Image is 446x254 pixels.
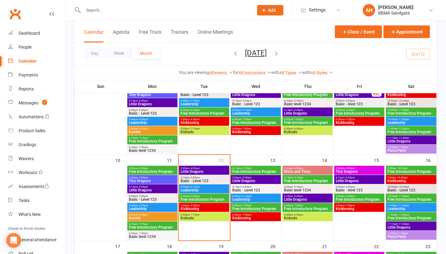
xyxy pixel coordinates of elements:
span: 6:45pm [232,213,280,216]
a: Dashboard [8,26,65,40]
span: 3:30pm [284,167,331,170]
span: 5:30pm [180,204,228,207]
span: - 11:45am [398,137,409,139]
span: Little Dragons [232,179,280,183]
span: Little Dragons [232,93,280,97]
span: 6:30pm [232,204,280,207]
strong: with [302,70,310,75]
span: 5:00pm [335,186,383,188]
span: Kickboxing [335,207,383,211]
span: 12:30pm [387,232,435,235]
span: 5:00pm [180,186,228,188]
span: 3:30pm [335,167,383,170]
span: - 11:00am [398,204,409,207]
span: Basic - Level 123 [387,102,435,106]
span: 5:15pm [232,186,280,188]
div: Product Sales [19,128,45,133]
span: - 6:30pm [190,118,200,121]
span: - 6:00pm [138,118,148,121]
span: - 6:00pm [241,186,251,188]
span: 6:30pm [335,204,383,207]
span: Little Dragons [284,198,331,201]
span: - 10:00am [396,176,408,179]
span: - 5:15pm [241,167,251,170]
a: What's New [8,208,65,221]
span: 4:15pm [129,186,176,188]
span: - 7:00pm [293,118,303,121]
div: 22 [374,241,385,251]
span: - 4:00pm [138,176,148,179]
a: Gradings [8,138,65,152]
span: - 11:00am [398,118,409,121]
span: 10:00am [387,186,435,188]
div: FULL [372,92,382,97]
div: 19 [219,241,230,251]
span: 11:00am [387,213,435,216]
span: 6:00pm [232,109,280,112]
span: 6:30pm [129,146,176,149]
span: Free Introductory Program [387,198,435,201]
span: 4:30pm [284,99,331,102]
a: All Types [279,70,302,75]
span: Basic - Level 123 [387,188,435,192]
span: 10:00am [387,99,435,102]
button: Appointment [383,25,430,38]
span: - 7:30pm [241,118,251,121]
span: - 6:30pm [190,204,200,207]
span: Kickboxing [232,216,280,220]
span: Kobudo [284,130,331,134]
span: Leadership [180,188,228,192]
span: Basic - Level 123 [129,112,176,115]
button: Add [257,5,283,15]
span: Little Dragons [180,170,228,173]
div: Automations [19,114,44,119]
span: - 4:00pm [190,167,200,170]
span: 4:15pm [284,176,331,179]
span: Little Dragons [129,188,176,192]
span: - 4:00pm [345,167,355,170]
span: 10:00am [387,109,435,112]
span: Kickboxing [180,121,228,125]
span: Basic - level 123 [335,188,383,192]
span: - 7:30pm [138,146,148,149]
span: 5:30pm [180,118,228,121]
a: Payments [8,68,65,82]
span: 6:00pm [284,118,331,121]
span: 6:30pm [232,118,280,121]
a: Messages 1 [8,96,65,110]
span: Kickboxing [335,121,383,125]
div: 10 [115,155,126,165]
span: - 7:15pm [190,127,200,130]
button: Month [132,48,160,59]
th: Tue [178,80,230,93]
span: - 4:45pm [138,186,148,188]
span: 5:00pm [335,99,383,102]
span: Leadership [232,112,280,115]
span: Leadership [129,121,176,125]
span: 6:00pm [129,213,176,216]
div: People [19,45,32,50]
span: 5:00pm [232,176,280,179]
span: Leadership [129,207,176,211]
div: Calendar [19,59,37,63]
a: Automations [8,110,65,124]
span: - 7:45pm [241,213,251,216]
span: 6:30pm [129,232,176,235]
span: 6:30pm [335,118,383,121]
span: 6:00pm [284,127,331,130]
span: - 7:30pm [241,204,251,207]
span: - 5:15pm [293,176,303,179]
div: AH [363,4,375,16]
span: 1 [42,100,47,105]
span: 9:00am [387,167,435,170]
span: - 6:15pm [241,109,251,112]
span: Leadership [180,102,228,106]
span: - 12:00pm [398,127,409,130]
span: Basic level 1234 [284,102,331,106]
span: 11:15am [387,223,435,226]
span: Free Introductory Program [387,216,435,220]
span: - 6:00pm [241,99,251,102]
span: 5:00pm [180,99,228,102]
span: 3:30pm [129,176,176,179]
span: 10:45am [387,204,435,207]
